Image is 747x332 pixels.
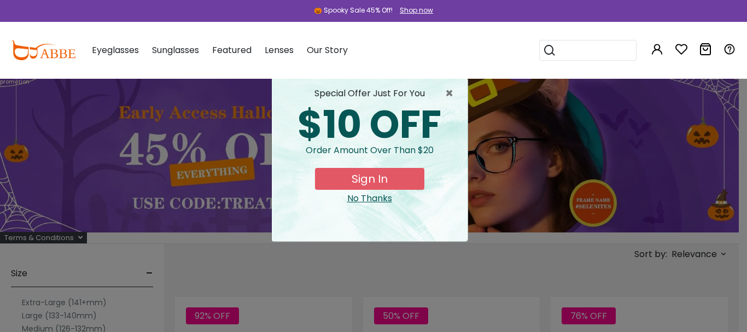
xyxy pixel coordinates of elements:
[92,44,139,56] span: Eyeglasses
[11,40,75,60] img: abbeglasses.com
[315,168,424,190] button: Sign In
[281,144,459,168] div: Order amount over than $20
[281,192,459,205] div: Close
[265,44,294,56] span: Lenses
[445,87,459,100] button: Close
[281,106,459,144] div: $10 OFF
[212,44,252,56] span: Featured
[281,87,459,100] div: special offer just for you
[394,5,433,15] a: Shop now
[445,87,459,100] span: ×
[400,5,433,15] div: Shop now
[152,44,199,56] span: Sunglasses
[307,44,348,56] span: Our Story
[314,5,393,15] div: 🎃 Spooky Sale 45% Off!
